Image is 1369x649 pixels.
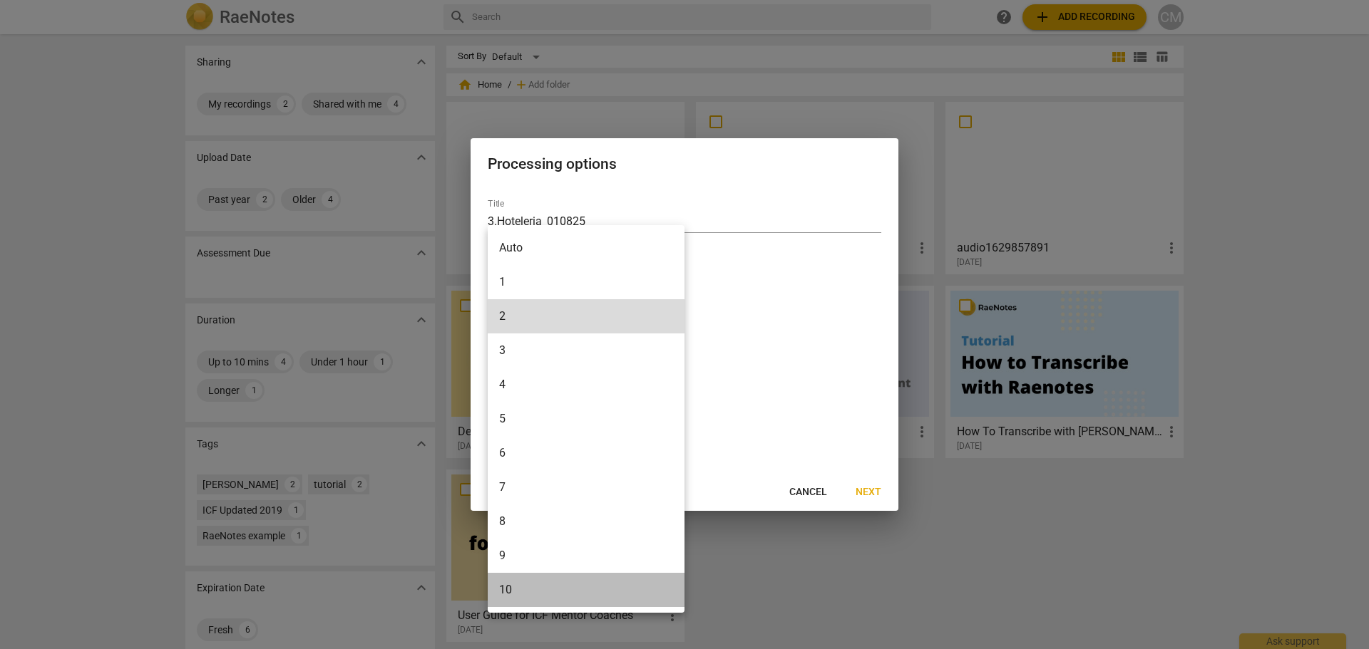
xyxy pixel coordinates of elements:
li: 5 [488,402,684,436]
li: 4 [488,368,684,402]
li: 1 [488,265,684,299]
li: 9 [488,539,684,573]
li: 7 [488,470,684,504]
li: Auto [488,231,684,265]
li: 6 [488,436,684,470]
li: 10 [488,573,684,607]
li: 2 [488,299,684,333]
li: 8 [488,504,684,539]
li: 3 [488,333,684,368]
